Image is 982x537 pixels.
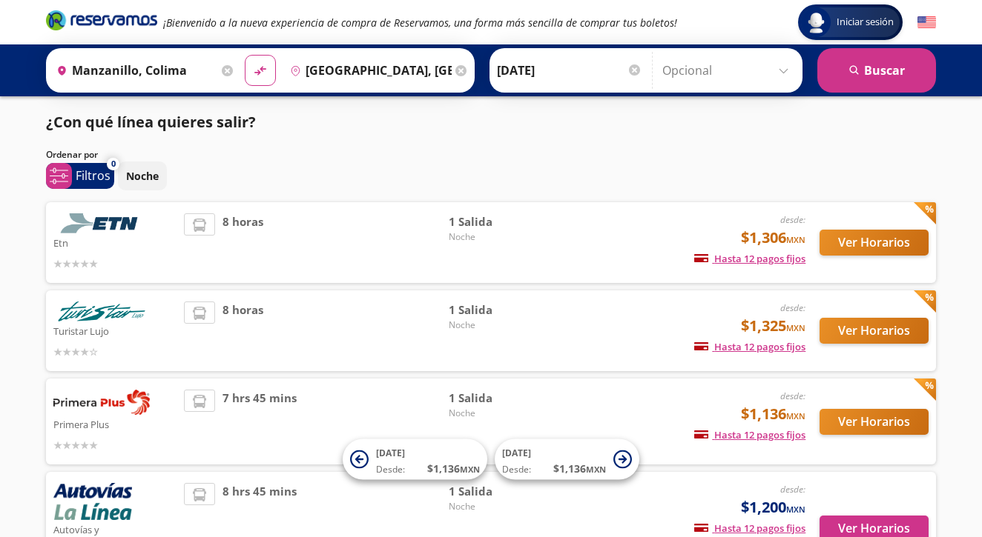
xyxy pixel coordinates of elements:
[118,161,167,190] button: Noche
[449,230,553,244] span: Noche
[111,158,116,170] span: 0
[223,390,297,453] span: 7 hrs 45 mins
[694,428,805,441] span: Hasta 12 pagos fijos
[427,461,480,476] span: $ 1,136
[786,504,805,515] small: MXN
[376,447,405,459] span: [DATE]
[449,301,553,318] span: 1 Salida
[460,464,480,475] small: MXN
[741,227,805,249] span: $1,306
[53,233,177,251] p: Etn
[163,16,677,30] em: ¡Bienvenido a la nueva experiencia de compra de Reservamos, una forma más sencilla de comprar tus...
[449,500,553,513] span: Noche
[780,483,805,496] em: desde:
[343,439,487,480] button: [DATE]Desde:$1,136MXN
[449,213,553,230] span: 1 Salida
[694,521,805,535] span: Hasta 12 pagos fijos
[502,447,531,459] span: [DATE]
[53,483,132,520] img: Autovías y La Línea
[46,111,256,133] p: ¿Con qué línea quieres salir?
[449,318,553,332] span: Noche
[694,340,805,353] span: Hasta 12 pagos fijos
[694,252,805,265] span: Hasta 12 pagos fijos
[46,163,114,189] button: 0Filtros
[46,9,157,36] a: Brand Logo
[449,483,553,500] span: 1 Salida
[820,318,929,344] button: Ver Horarios
[662,52,795,89] input: Opcional
[820,409,929,435] button: Ver Horarios
[53,415,177,433] p: Primera Plus
[53,390,150,415] img: Primera Plus
[53,301,150,321] img: Turistar Lujo
[780,390,805,402] em: desde:
[780,213,805,226] em: desde:
[553,461,606,476] span: $ 1,136
[126,168,159,184] p: Noche
[50,52,218,89] input: Buscar Origen
[495,439,639,480] button: [DATE]Desde:$1,136MXN
[449,390,553,407] span: 1 Salida
[502,463,531,476] span: Desde:
[820,230,929,256] button: Ver Horarios
[76,167,111,184] p: Filtros
[780,301,805,314] em: desde:
[53,321,177,339] p: Turistar Lujo
[786,410,805,421] small: MXN
[284,52,452,89] input: Buscar Destino
[741,496,805,518] span: $1,200
[376,463,405,476] span: Desde:
[223,301,263,360] span: 8 horas
[741,315,805,337] span: $1,325
[786,234,805,245] small: MXN
[917,13,936,32] button: English
[817,48,936,93] button: Buscar
[497,52,642,89] input: Elegir Fecha
[831,15,900,30] span: Iniciar sesión
[46,148,98,161] p: Ordenar por
[741,403,805,425] span: $1,136
[46,9,157,31] i: Brand Logo
[223,213,263,272] span: 8 horas
[586,464,606,475] small: MXN
[449,407,553,420] span: Noche
[53,213,150,233] img: Etn
[786,322,805,333] small: MXN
